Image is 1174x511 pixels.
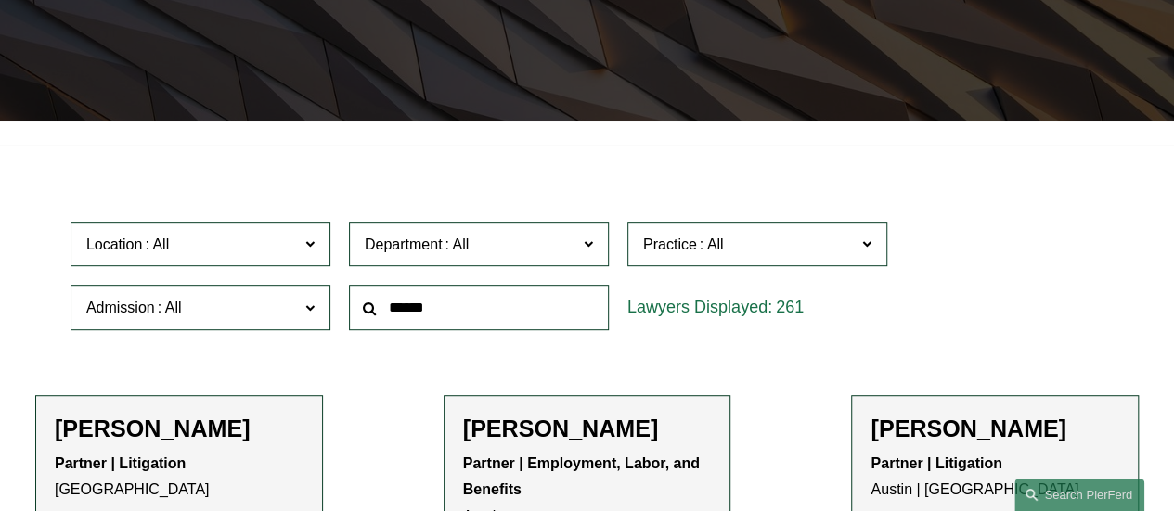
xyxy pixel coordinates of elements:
[55,451,303,505] p: [GEOGRAPHIC_DATA]
[55,415,303,442] h2: [PERSON_NAME]
[86,236,143,252] span: Location
[871,415,1119,442] h2: [PERSON_NAME]
[365,236,443,252] span: Department
[776,298,804,316] span: 261
[643,236,697,252] span: Practice
[871,455,1001,471] strong: Partner | Litigation
[86,300,155,315] span: Admission
[55,455,186,471] strong: Partner | Litigation
[871,451,1119,505] p: Austin | [GEOGRAPHIC_DATA]
[463,455,704,498] strong: Partner | Employment, Labor, and Benefits
[463,415,712,442] h2: [PERSON_NAME]
[1014,479,1144,511] a: Search this site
